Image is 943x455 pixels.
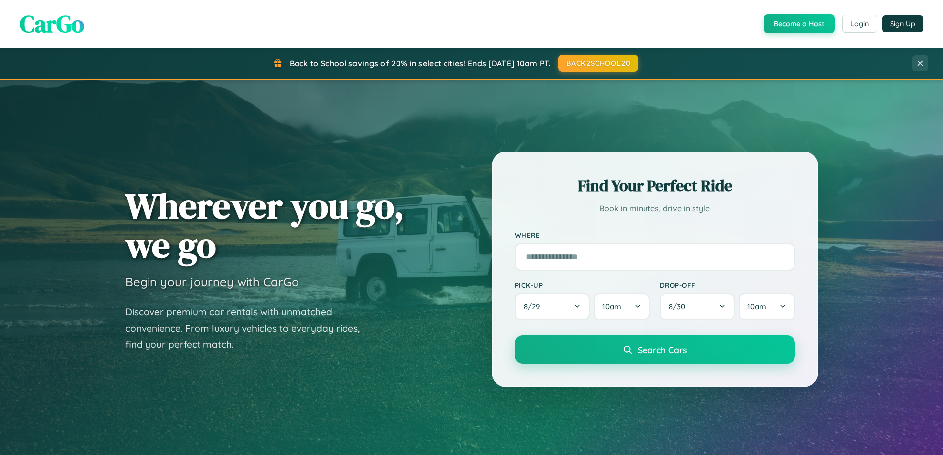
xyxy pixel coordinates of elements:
button: Sign Up [882,15,923,32]
span: CarGo [20,7,84,40]
label: Drop-off [660,281,795,289]
span: 10am [602,302,621,311]
span: 10am [747,302,766,311]
h2: Find Your Perfect Ride [515,175,795,197]
h1: Wherever you go, we go [125,186,404,264]
span: Search Cars [638,344,687,355]
button: 10am [739,293,794,320]
h3: Begin your journey with CarGo [125,274,299,289]
button: Login [842,15,877,33]
p: Book in minutes, drive in style [515,202,795,216]
label: Where [515,231,795,239]
span: 8 / 29 [524,302,545,311]
button: 8/30 [660,293,735,320]
label: Pick-up [515,281,650,289]
button: 8/29 [515,293,590,320]
p: Discover premium car rentals with unmatched convenience. From luxury vehicles to everyday rides, ... [125,304,373,353]
button: Become a Host [764,14,835,33]
button: 10am [594,293,649,320]
button: Search Cars [515,335,795,364]
button: BACK2SCHOOL20 [558,55,638,72]
span: Back to School savings of 20% in select cities! Ends [DATE] 10am PT. [290,58,551,68]
span: 8 / 30 [669,302,690,311]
